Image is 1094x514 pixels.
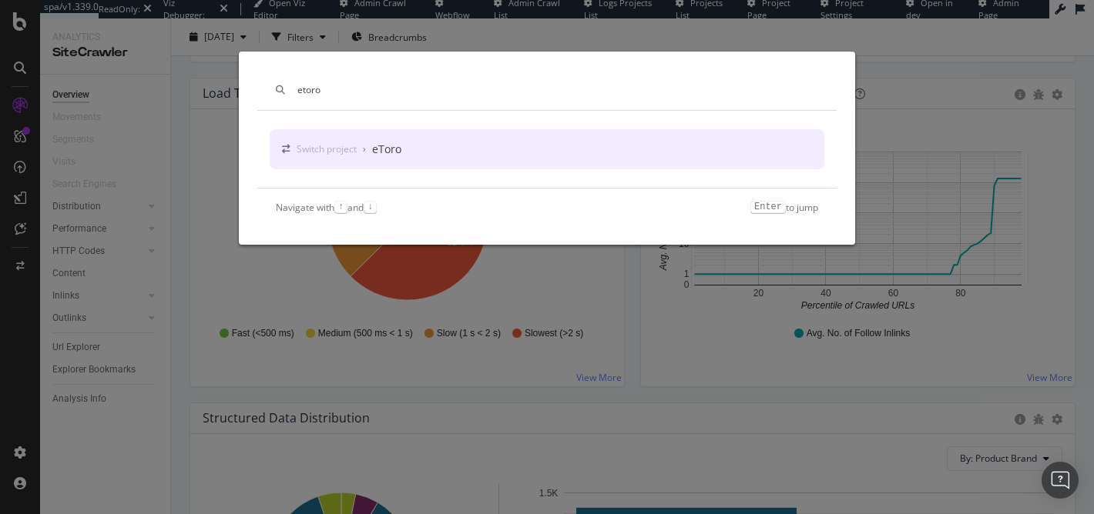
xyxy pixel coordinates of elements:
[372,142,401,157] div: eToro
[1042,462,1079,499] div: Open Intercom Messenger
[750,201,818,214] div: to jump
[297,83,818,96] input: Type a command or search…
[297,142,357,155] div: Switch project
[363,142,366,155] div: ›
[364,201,377,213] kbd: ↓
[276,201,377,214] div: Navigate with and
[334,201,347,213] kbd: ↑
[750,201,786,213] kbd: Enter
[239,52,855,245] div: modal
